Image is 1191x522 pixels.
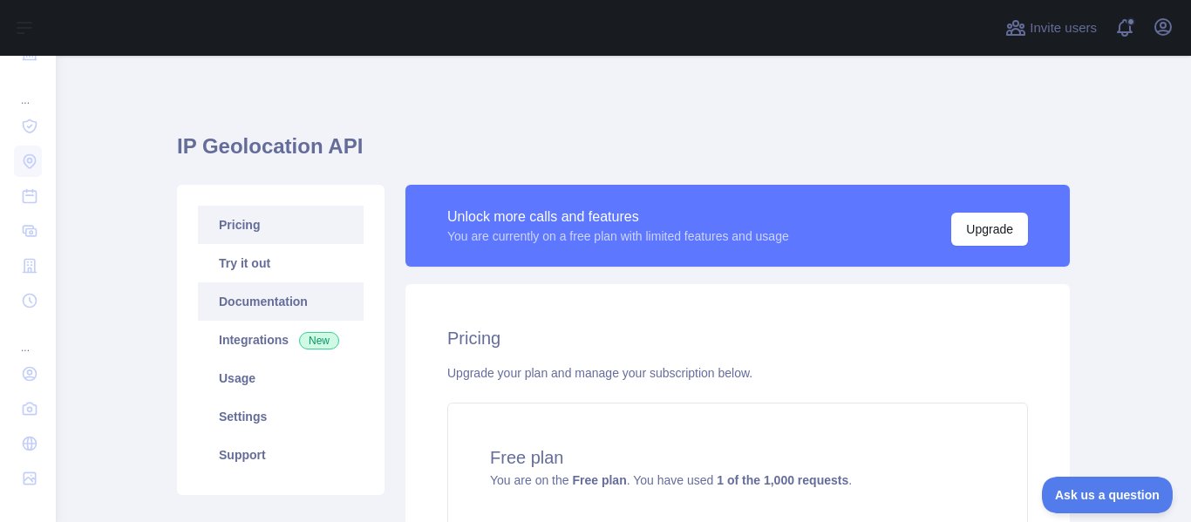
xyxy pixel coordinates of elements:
div: ... [14,320,42,355]
a: Try it out [198,244,364,282]
div: Unlock more calls and features [447,207,789,227]
a: Settings [198,397,364,436]
h4: Free plan [490,445,985,470]
a: Pricing [198,206,364,244]
a: Support [198,436,364,474]
a: Usage [198,359,364,397]
a: Integrations New [198,321,364,359]
div: Upgrade your plan and manage your subscription below. [447,364,1028,382]
h1: IP Geolocation API [177,132,1070,174]
h2: Pricing [447,326,1028,350]
div: You are currently on a free plan with limited features and usage [447,227,789,245]
span: New [299,332,339,349]
span: Invite users [1030,18,1097,38]
span: You are on the . You have used . [490,473,852,487]
iframe: Toggle Customer Support [1042,477,1174,513]
button: Upgrade [951,213,1028,246]
a: Documentation [198,282,364,321]
div: ... [14,72,42,107]
strong: 1 of the 1,000 requests [717,473,848,487]
strong: Free plan [572,473,626,487]
button: Invite users [1002,14,1100,42]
